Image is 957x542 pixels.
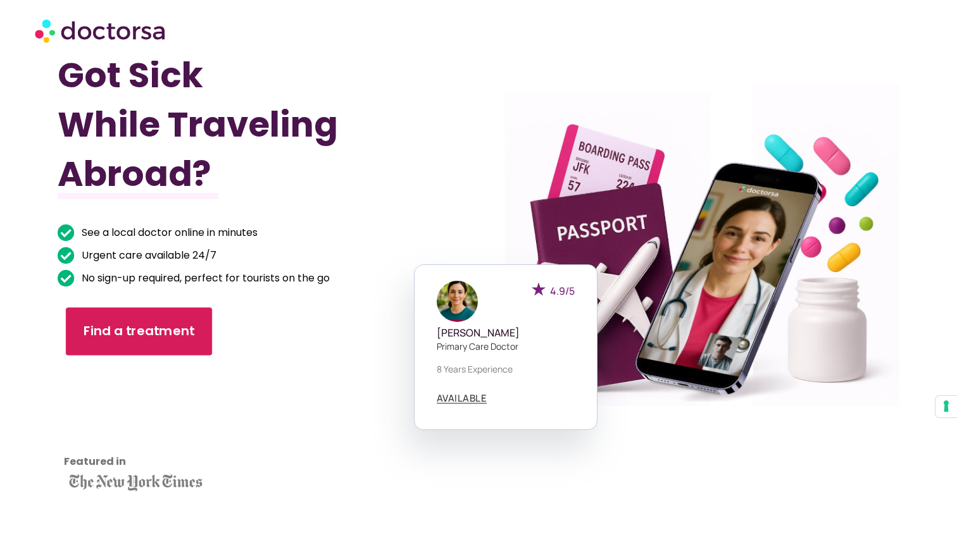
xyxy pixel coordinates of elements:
p: 8 years experience [437,362,575,376]
span: See a local doctor online in minutes [78,224,258,242]
strong: Featured in [64,454,126,469]
p: Primary care doctor [437,340,575,353]
span: AVAILABLE [437,393,487,403]
h1: Got Sick While Traveling Abroad? [58,51,416,199]
a: AVAILABLE [437,393,487,403]
span: No sign-up required, perfect for tourists on the go [78,269,330,287]
span: 4.9/5 [550,284,575,298]
iframe: Customer reviews powered by Trustpilot [64,377,178,472]
span: Urgent care available 24/7 [78,247,216,264]
a: Find a treatment [66,307,212,355]
h5: [PERSON_NAME] [437,327,575,339]
button: Your consent preferences for tracking technologies [935,396,957,417]
span: Find a treatment [83,322,194,340]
